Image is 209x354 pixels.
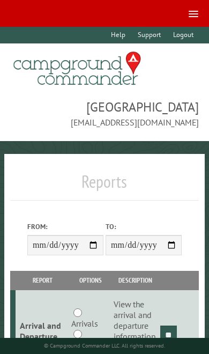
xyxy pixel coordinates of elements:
[106,27,130,43] a: Help
[168,27,198,43] a: Logout
[69,271,111,290] th: Options
[44,342,165,349] small: © Campground Commander LLC. All rights reserved.
[132,27,166,43] a: Support
[10,48,144,90] img: Campground Commander
[71,317,98,330] label: Arrivals
[16,271,69,290] th: Report
[10,98,198,128] span: [GEOGRAPHIC_DATA] [EMAIL_ADDRESS][DOMAIN_NAME]
[106,222,182,232] label: To:
[112,271,159,290] th: Description
[27,222,103,232] label: From:
[10,171,198,201] h1: Reports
